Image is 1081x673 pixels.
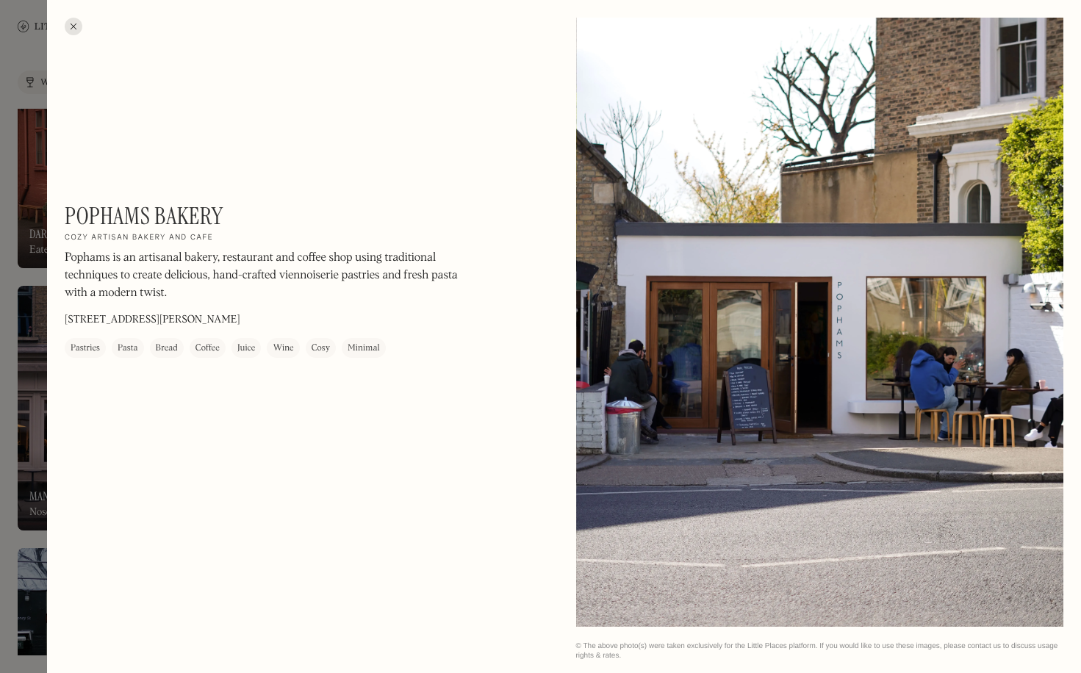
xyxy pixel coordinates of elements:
p: [STREET_ADDRESS][PERSON_NAME] [65,312,240,328]
div: Coffee [195,341,220,356]
div: Juice [237,341,256,356]
div: © The above photo(s) were taken exclusively for the Little Places platform. If you would like to ... [576,641,1064,661]
div: Cosy [312,341,330,356]
div: Minimal [348,341,380,356]
div: Pastries [71,341,100,356]
p: Pophams is an artisanal bakery, restaurant and coffee shop using traditional techniques to create... [65,249,462,302]
h1: Pophams Bakery [65,202,223,230]
h2: Cozy artisan bakery and cafe [65,233,213,243]
div: Pasta [118,341,138,356]
div: Wine [273,341,293,356]
div: Bread [156,341,178,356]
